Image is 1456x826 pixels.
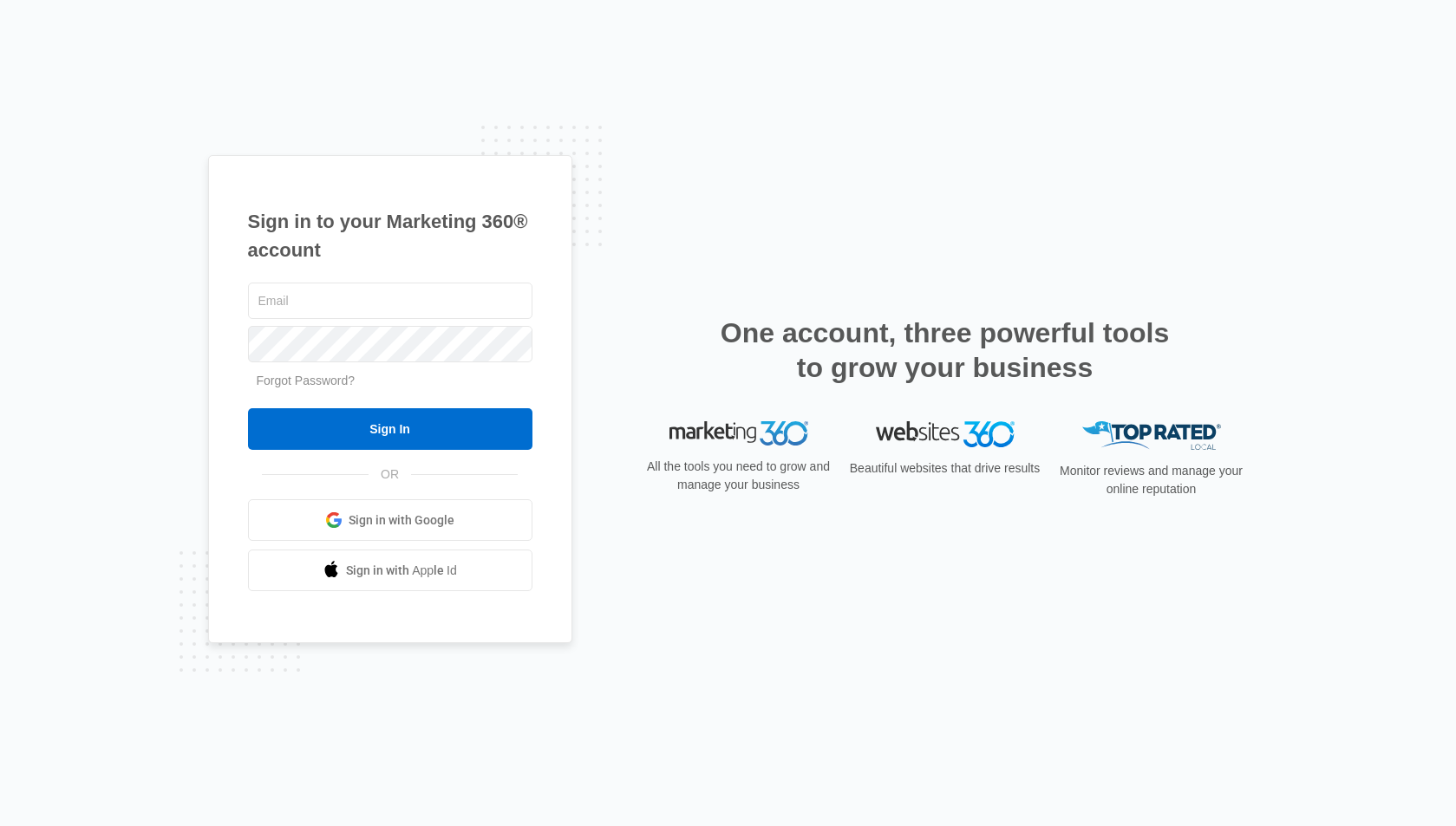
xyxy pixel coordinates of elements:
span: Sign in with Apple Id [346,562,457,580]
img: Websites 360 [876,421,1015,446]
a: Forgot Password? [257,374,356,387]
img: Top Rated Local [1082,421,1221,450]
input: Email [248,283,532,319]
h2: One account, three powerful tools to grow your business [715,315,1175,385]
p: All the tools you need to grow and manage your business [642,458,836,494]
p: Beautiful websites that drive results [848,459,1042,478]
h1: Sign in to your Marketing 360® account [248,207,532,264]
p: Monitor reviews and manage your online reputation [1054,462,1249,498]
img: Marketing 360 [669,421,808,446]
a: Sign in with Google [248,499,532,541]
a: Sign in with Apple Id [248,550,532,591]
span: Sign in with Google [349,511,454,530]
span: OR [369,465,411,484]
input: Sign In [248,408,532,450]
